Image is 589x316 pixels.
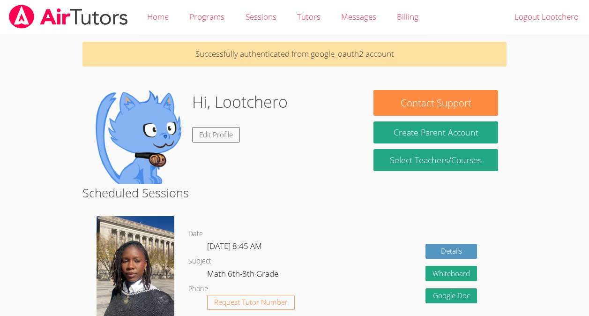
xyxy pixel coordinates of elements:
button: Request Tutor Number [207,295,295,310]
dt: Phone [188,283,208,295]
h2: Scheduled Sessions [82,184,507,202]
img: default.png [91,90,185,184]
p: Successfully authenticated from google_oauth2 account [82,42,507,67]
a: Details [425,244,477,259]
button: Whiteboard [425,266,477,281]
span: [DATE] 8:45 AM [207,241,262,251]
dt: Subject [188,256,211,267]
span: Request Tutor Number [214,299,288,306]
dd: Math 6th-8th Grade [207,267,280,283]
button: Contact Support [373,90,498,116]
span: Messages [341,11,376,22]
a: Google Doc [425,288,477,304]
img: airtutors_banner-c4298cdbf04f3fff15de1276eac7730deb9818008684d7c2e4769d2f7ddbe033.png [8,5,129,29]
dt: Date [188,228,203,240]
button: Create Parent Account [373,121,498,143]
a: Edit Profile [192,127,240,143]
a: Select Teachers/Courses [373,149,498,171]
h1: Hi, Lootchero [192,90,288,114]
